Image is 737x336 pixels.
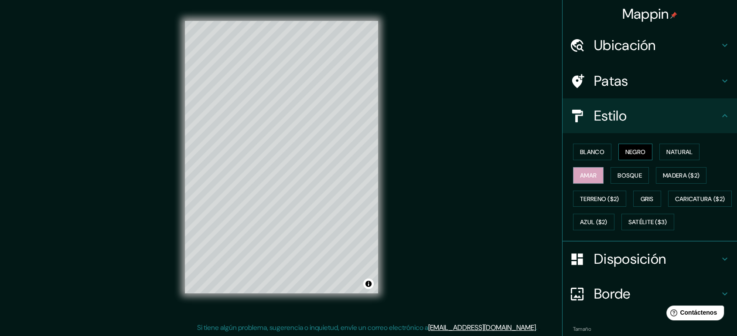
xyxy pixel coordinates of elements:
[611,167,649,184] button: Bosque
[580,195,619,203] font: Terreno ($2)
[594,107,627,125] font: Estilo
[537,323,539,332] font: .
[563,28,737,63] div: Ubicación
[573,214,614,230] button: Azul ($2)
[594,72,628,90] font: Patas
[622,5,669,23] font: Mappin
[573,326,591,333] font: Tamaño
[656,167,706,184] button: Madera ($2)
[428,323,536,332] a: [EMAIL_ADDRESS][DOMAIN_NAME]
[659,144,699,160] button: Natural
[563,64,737,98] div: Patas
[563,242,737,276] div: Disposición
[580,171,597,179] font: Amar
[666,148,693,156] font: Natural
[573,191,626,207] button: Terreno ($2)
[363,279,374,289] button: Activar o desactivar atribución
[580,218,607,226] font: Azul ($2)
[618,171,642,179] font: Bosque
[580,148,604,156] font: Blanco
[539,323,540,332] font: .
[633,191,661,207] button: Gris
[670,12,677,19] img: pin-icon.png
[536,323,537,332] font: .
[663,171,699,179] font: Madera ($2)
[563,276,737,311] div: Borde
[594,285,631,303] font: Borde
[197,323,428,332] font: Si tiene algún problema, sugerencia o inquietud, envíe un correo electrónico a
[618,144,653,160] button: Negro
[573,167,604,184] button: Amar
[594,36,656,54] font: Ubicación
[628,218,667,226] font: Satélite ($3)
[625,148,646,156] font: Negro
[668,191,732,207] button: Caricatura ($2)
[675,195,725,203] font: Caricatura ($2)
[573,144,611,160] button: Blanco
[641,195,654,203] font: Gris
[563,98,737,133] div: Estilo
[659,302,727,326] iframe: Lanzador de widgets de ayuda
[594,250,666,268] font: Disposición
[621,214,674,230] button: Satélite ($3)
